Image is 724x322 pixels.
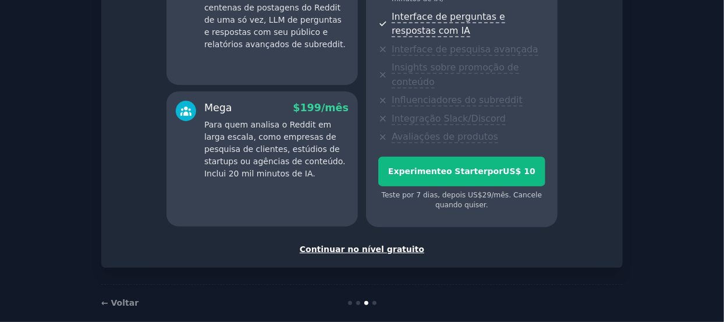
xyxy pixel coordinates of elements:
[293,102,300,114] font: $
[446,167,488,176] font: o Starter
[388,167,446,176] font: Experimente
[438,191,482,199] font: , depois US$
[392,94,523,105] font: Influenciadores do subreddit
[503,167,535,176] font: US$ 10
[204,102,232,114] font: Mega
[378,157,545,186] button: Experimenteo StarterporUS$ 10
[300,245,424,254] font: Continuar no nível gratuito
[491,191,509,199] font: /mês
[488,167,503,176] font: por
[392,11,505,37] font: Interface de perguntas e respostas com IA
[204,120,346,178] font: Para quem analisa o Reddit em larga escala, como empresas de pesquisa de clientes, estúdios de st...
[300,102,322,114] font: 199
[101,298,139,307] a: ← Voltar
[392,62,519,87] font: Insights sobre promoção de conteúdo
[321,102,349,114] font: /mês
[382,191,438,199] font: Teste por 7 dias
[392,44,538,55] font: Interface de pesquisa avançada
[392,131,498,142] font: Avaliações de produtos
[482,191,492,199] font: 29
[392,113,506,124] font: Integração Slack/Discord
